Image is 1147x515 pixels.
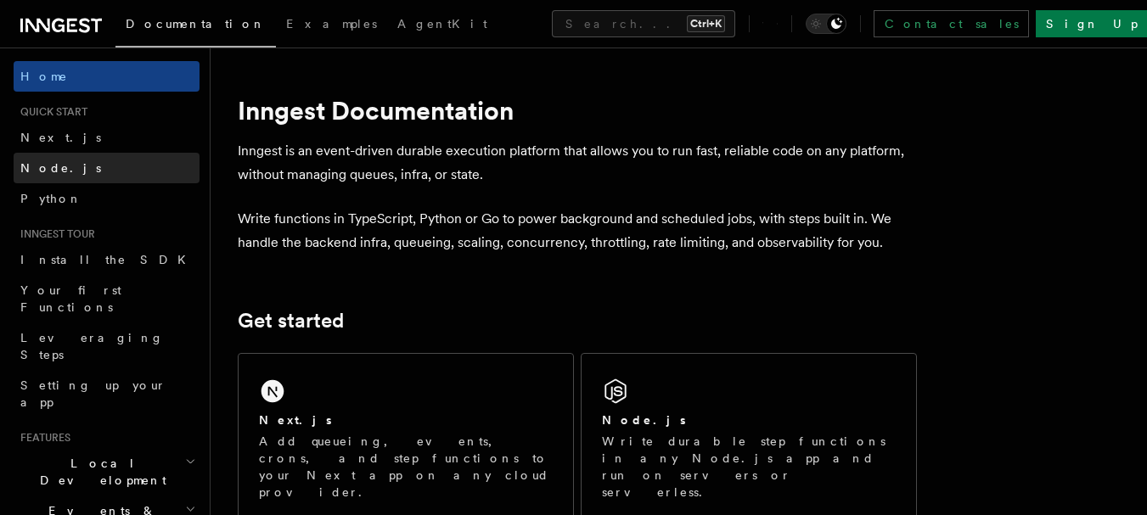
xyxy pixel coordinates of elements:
a: Documentation [115,5,276,48]
p: Write durable step functions in any Node.js app and run on servers or serverless. [602,433,896,501]
span: Install the SDK [20,253,196,266]
a: Home [14,61,200,92]
button: Toggle dark mode [806,14,846,34]
h2: Node.js [602,411,686,428]
a: Node.js [14,153,200,183]
span: Features [14,431,70,445]
button: Search...Ctrl+K [552,10,735,37]
span: Your first Functions [20,283,121,314]
span: Quick start [14,105,87,119]
kbd: Ctrl+K [687,15,725,32]
p: Write functions in TypeScript, Python or Go to power background and scheduled jobs, with steps bu... [238,207,917,255]
span: Leveraging Steps [20,331,164,361]
span: Local Development [14,455,185,489]
a: Your first Functions [14,275,200,322]
h2: Next.js [259,411,332,428]
a: Setting up your app [14,370,200,417]
span: Inngest tour [14,227,95,241]
span: Examples [286,17,377,31]
a: Install the SDK [14,244,200,275]
a: Next.js [14,122,200,153]
a: Python [14,183,200,214]
a: Contact sales [874,10,1029,37]
button: Local Development [14,448,200,495]
a: AgentKit [387,5,498,46]
span: Next.js [20,131,101,144]
span: Setting up your app [20,378,166,409]
span: Documentation [126,17,266,31]
span: AgentKit [397,17,487,31]
h1: Inngest Documentation [238,95,917,126]
a: Leveraging Steps [14,322,200,370]
p: Add queueing, events, crons, and step functions to your Next app on any cloud provider. [259,433,553,501]
span: Python [20,192,82,205]
span: Home [20,68,68,85]
span: Node.js [20,161,101,175]
p: Inngest is an event-driven durable execution platform that allows you to run fast, reliable code ... [238,139,917,187]
a: Get started [238,309,344,333]
a: Examples [276,5,387,46]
